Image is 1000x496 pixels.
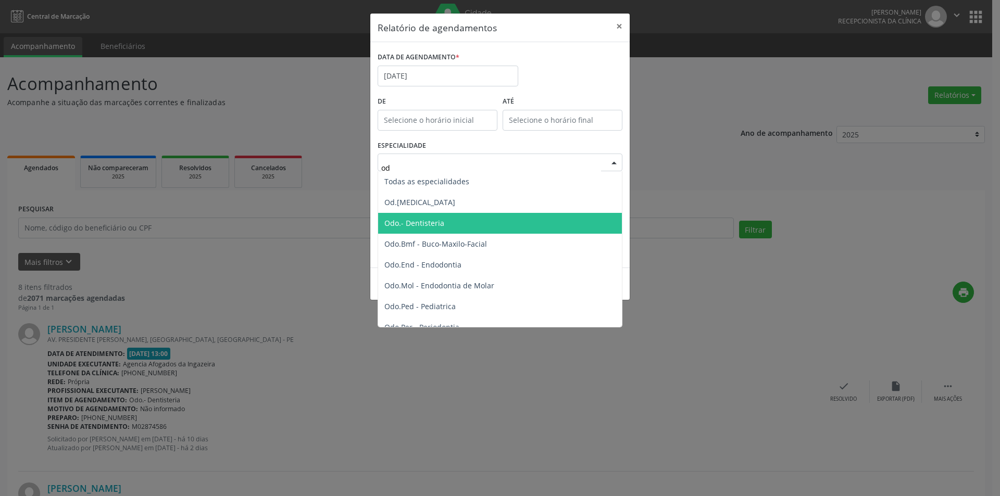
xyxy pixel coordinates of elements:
[378,94,497,110] label: De
[384,260,461,270] span: Odo.End - Endodontia
[384,301,456,311] span: Odo.Ped - Pediatrica
[378,110,497,131] input: Selecione o horário inicial
[609,14,630,39] button: Close
[384,239,487,249] span: Odo.Bmf - Buco-Maxilo-Facial
[381,157,601,178] input: Seleciona uma especialidade
[378,49,459,66] label: DATA DE AGENDAMENTO
[378,66,518,86] input: Selecione uma data ou intervalo
[384,281,494,290] span: Odo.Mol - Endodontia de Molar
[384,197,455,207] span: Od.[MEDICAL_DATA]
[378,138,426,154] label: ESPECIALIDADE
[384,218,444,228] span: Odo.- Dentisteria
[384,322,459,332] span: Odo.Per - Periodontia
[384,176,469,186] span: Todas as especialidades
[503,94,622,110] label: ATÉ
[378,21,497,34] h5: Relatório de agendamentos
[503,110,622,131] input: Selecione o horário final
